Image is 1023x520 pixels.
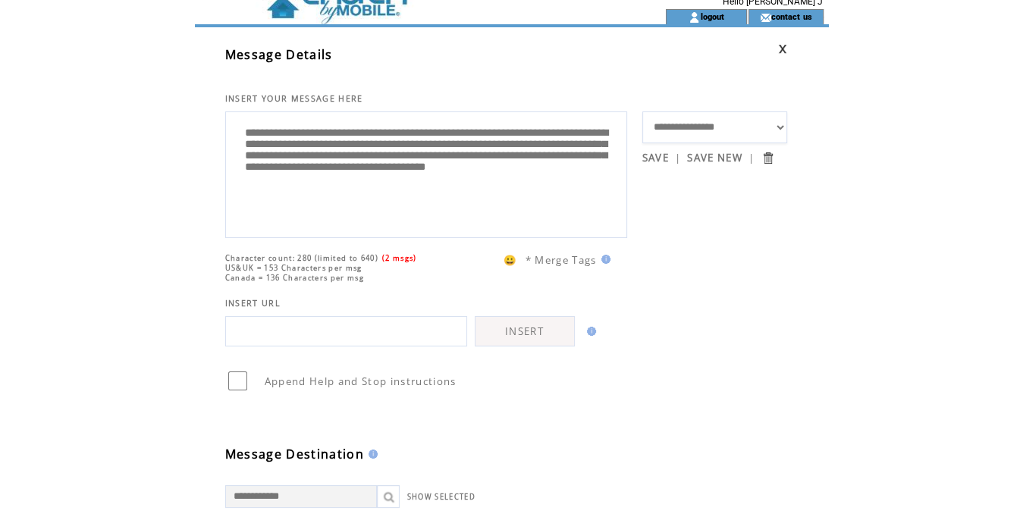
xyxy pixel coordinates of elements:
img: account_icon.gif [689,11,700,23]
img: help.gif [597,255,610,264]
input: Submit [761,151,775,165]
a: INSERT [475,316,575,346]
span: | [748,151,755,164]
a: SAVE NEW [687,151,742,164]
span: | [675,151,681,164]
span: Canada = 136 Characters per msg [225,273,364,283]
span: Append Help and Stop instructions [265,374,457,388]
a: SHOW SELECTED [407,492,475,502]
span: Character count: 280 (limited to 640) [225,253,378,263]
span: INSERT YOUR MESSAGE HERE [225,93,363,104]
img: contact_us_icon.gif [760,11,771,23]
span: 😀 [504,253,517,267]
span: INSERT URL [225,298,281,309]
span: * Merge Tags [526,253,597,267]
a: logout [700,11,723,21]
span: Message Details [225,46,333,63]
span: Message Destination [225,446,364,462]
img: help.gif [582,327,596,336]
a: SAVE [642,151,669,164]
span: US&UK = 153 Characters per msg [225,263,362,273]
a: contact us [771,11,811,21]
img: help.gif [364,450,378,459]
span: (2 msgs) [382,253,417,263]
